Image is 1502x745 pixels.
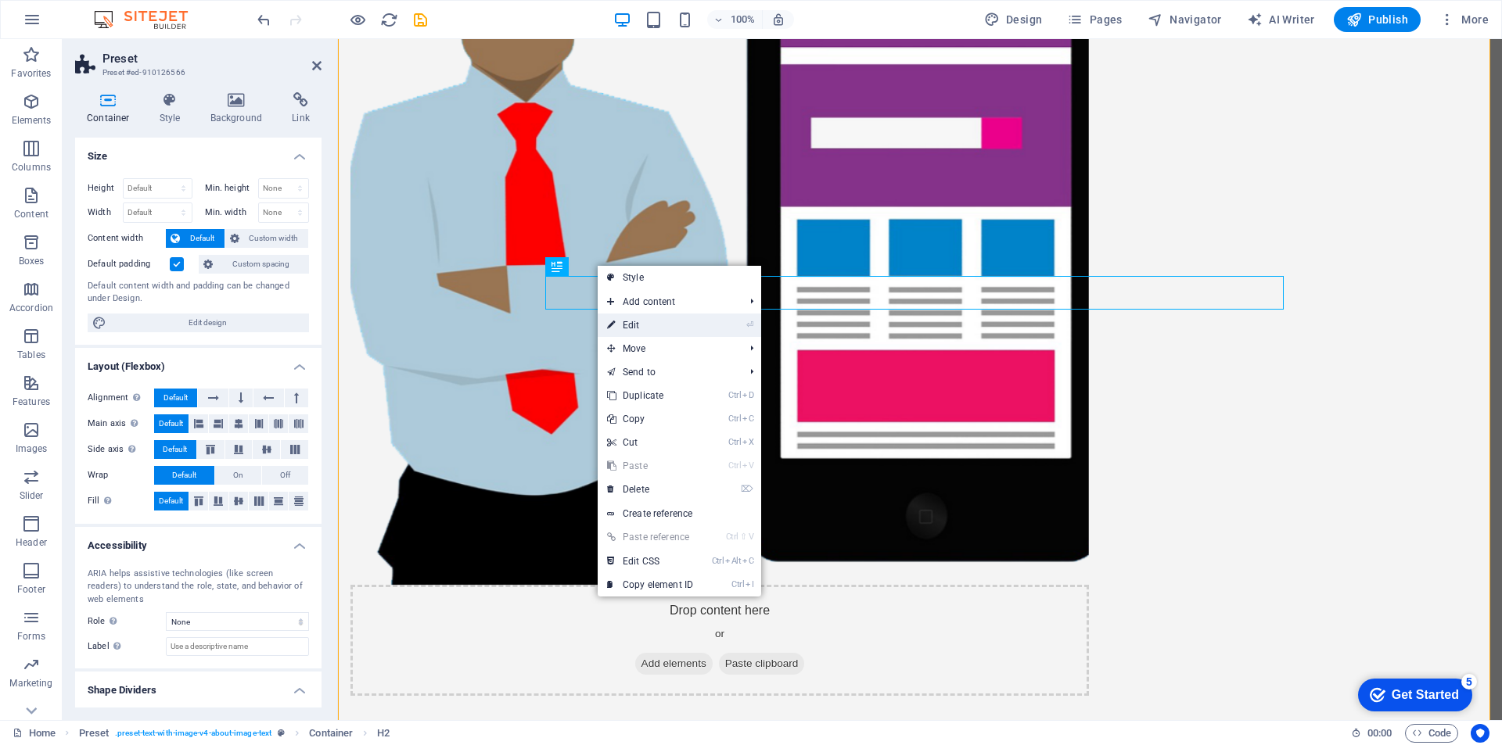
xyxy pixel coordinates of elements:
h4: Accessibility [75,527,322,555]
span: Design [984,12,1043,27]
h4: Style [148,92,199,125]
span: Edit design [111,313,304,332]
p: Features [13,396,50,408]
label: Min. width [205,208,258,217]
p: Tables [17,349,45,361]
label: Width [88,208,123,217]
i: X [742,437,753,447]
span: 00 00 [1367,724,1392,743]
button: Default [154,492,189,510]
i: D [742,390,753,400]
span: Move [598,337,738,360]
button: Off [262,466,308,485]
span: Off [280,466,290,485]
span: Default [163,389,188,407]
button: Usercentrics [1471,724,1489,743]
button: On [215,466,261,485]
i: Ctrl [728,414,741,424]
button: Default [166,229,225,248]
p: Elements [12,114,52,127]
button: save [411,10,429,29]
span: Click to select. Double-click to edit [377,724,390,743]
button: Publish [1334,7,1421,32]
div: Get Started [46,17,113,31]
button: Custom width [225,229,309,248]
span: Default [172,466,196,485]
span: Paste clipboard [381,614,467,636]
span: . preset-text-with-image-v4-about-image-text [115,724,271,743]
span: Code [1412,724,1451,743]
p: Favorites [11,67,51,80]
h4: Shape Dividers [75,672,322,700]
i: C [742,556,753,566]
i: Undo: Move elements (Ctrl+Z) [255,11,273,29]
button: Navigator [1141,7,1228,32]
div: Get Started 5 items remaining, 0% complete [13,8,127,41]
span: Custom spacing [217,255,304,274]
button: Code [1405,724,1458,743]
span: Click to select. Double-click to edit [309,724,353,743]
p: Content [14,208,49,220]
span: More [1439,12,1489,27]
i: Ctrl [726,532,738,542]
a: Ctrl⇧VPaste reference [598,525,702,549]
span: Click to select. Double-click to edit [79,724,110,743]
h6: Session time [1351,724,1392,743]
a: CtrlDDuplicate [598,384,702,407]
a: Create reference [598,502,761,525]
a: CtrlVPaste [598,454,702,478]
i: V [742,460,753,471]
span: Default [185,229,220,248]
i: Ctrl [728,460,741,471]
div: Design (Ctrl+Alt+Y) [978,7,1049,32]
label: Main axis [88,414,154,433]
span: Add content [598,290,738,313]
i: Save (Ctrl+S) [411,11,429,29]
div: Default content width and padding can be changed under Design. [88,280,309,306]
div: ARIA helps assistive technologies (like screen readers) to understand the role, state, and behavi... [88,568,309,607]
h3: Preset #ed-910126566 [102,66,290,80]
span: Default [159,492,183,510]
label: Wrap [88,466,154,485]
i: Ctrl [712,556,724,566]
i: This element is a customizable preset [278,729,285,737]
i: V [749,532,753,542]
button: 100% [707,10,763,29]
button: Design [978,7,1049,32]
nav: breadcrumb [79,724,390,743]
span: On [233,466,243,485]
button: Edit design [88,313,309,332]
span: Default [163,440,187,459]
i: ⏎ [746,320,753,330]
p: Accordion [9,302,53,314]
button: Default [154,389,197,407]
button: Click here to leave preview mode and continue editing [348,10,367,29]
p: Forms [17,630,45,643]
a: ⌦Delete [598,478,702,501]
a: CtrlICopy element ID [598,573,702,596]
i: ⌦ [741,484,753,494]
label: Alignment [88,389,154,407]
p: Columns [12,161,51,174]
i: On resize automatically adjust zoom level to fit chosen device. [771,13,785,27]
h2: Preset [102,52,322,66]
h4: Layout (Flexbox) [75,348,322,376]
label: Default padding [88,255,170,274]
p: Images [16,442,48,455]
a: CtrlAltCEdit CSS [598,550,702,573]
a: Send to [598,360,738,384]
a: ⏎Edit [598,313,702,337]
input: Use a descriptive name [166,637,309,656]
p: Boxes [19,255,45,267]
h4: Size [75,138,322,166]
i: I [746,579,753,589]
p: Footer [17,583,45,596]
span: AI Writer [1247,12,1315,27]
h4: Background [199,92,281,125]
img: Editor Logo [90,10,207,29]
a: CtrlCCopy [598,407,702,431]
i: Ctrl [728,437,741,447]
button: undo [254,10,273,29]
h4: Container [75,92,148,125]
span: Publish [1346,12,1408,27]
